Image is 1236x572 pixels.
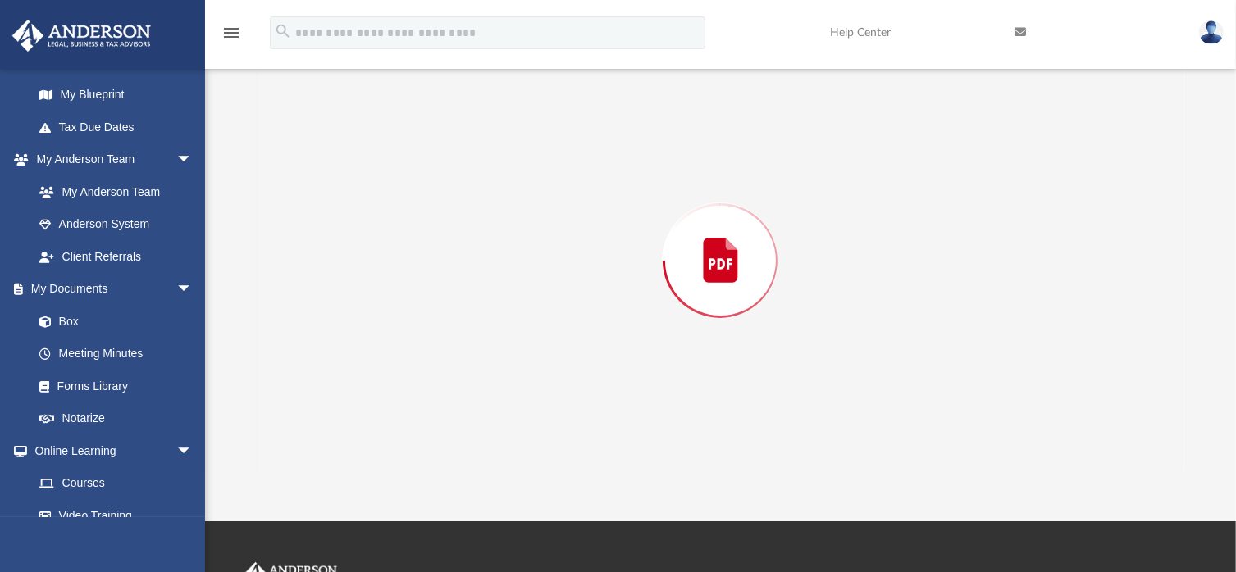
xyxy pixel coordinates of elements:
a: Meeting Minutes [23,338,209,370]
a: Tax Due Dates [23,111,217,143]
div: Preview [257,6,1184,472]
i: search [274,22,292,40]
a: Courses [23,467,209,500]
img: Anderson Advisors Platinum Portal [7,20,156,52]
a: Client Referrals [23,240,209,273]
a: menu [221,31,241,43]
a: My Documentsarrow_drop_down [11,273,209,306]
a: Anderson System [23,208,209,241]
span: arrow_drop_down [176,143,209,177]
a: My Anderson Teamarrow_drop_down [11,143,209,176]
a: Box [23,305,201,338]
a: Forms Library [23,370,201,402]
img: User Pic [1199,20,1224,44]
span: arrow_drop_down [176,434,209,468]
i: menu [221,23,241,43]
a: Notarize [23,402,209,435]
a: Video Training [23,499,201,532]
a: My Blueprint [23,79,209,111]
span: arrow_drop_down [176,273,209,306]
a: Online Learningarrow_drop_down [11,434,209,467]
a: My Anderson Team [23,175,201,208]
